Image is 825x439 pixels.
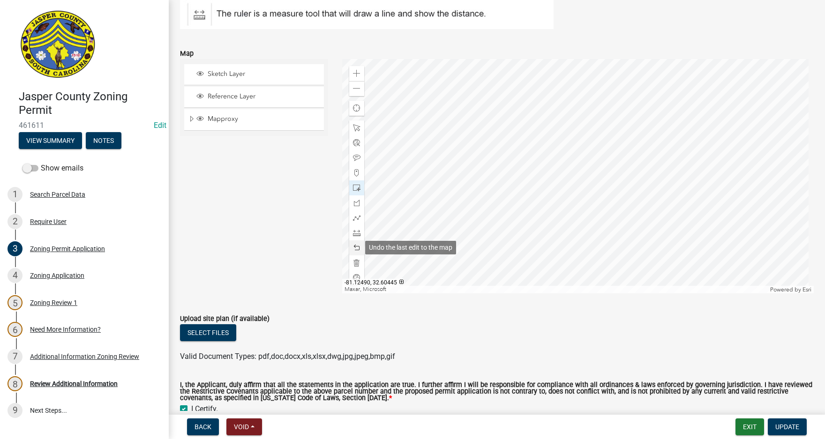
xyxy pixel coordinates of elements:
div: Find my location [349,101,364,116]
div: Zoning Application [30,272,84,279]
div: Powered by [768,286,814,293]
a: Esri [802,286,811,293]
label: Map [180,51,194,57]
div: Need More Information? [30,326,101,333]
div: 8 [7,376,22,391]
wm-modal-confirm: Summary [19,137,82,145]
span: 461611 [19,121,150,130]
button: Select files [180,324,236,341]
div: Undo the last edit to the map [365,241,456,254]
label: Show emails [22,163,83,174]
button: Back [187,418,219,435]
img: Jasper County, South Carolina [19,10,97,80]
span: Reference Layer [205,92,321,101]
label: I, the Applicant, duly affirm that all the statements in the application are true. I further affi... [180,382,814,402]
span: Sketch Layer [205,70,321,78]
div: Zoning Permit Application [30,246,105,252]
li: Reference Layer [184,87,324,108]
div: Search Parcel Data [30,191,85,198]
div: Mapproxy [195,115,321,124]
div: 9 [7,403,22,418]
div: 3 [7,241,22,256]
label: Upload site plan (if available) [180,316,270,322]
div: Additional Information Zoning Review [30,353,139,360]
div: Zoom in [349,66,364,81]
div: Require User [30,218,67,225]
div: Zoom out [349,81,364,96]
wm-modal-confirm: Edit Application Number [154,121,166,130]
wm-modal-confirm: Notes [86,137,121,145]
button: Update [768,418,807,435]
span: Back [195,423,211,431]
button: Void [226,418,262,435]
span: Update [775,423,799,431]
div: 7 [7,349,22,364]
a: Edit [154,121,166,130]
div: Zoning Review 1 [30,299,77,306]
div: 6 [7,322,22,337]
button: View Summary [19,132,82,149]
div: 4 [7,268,22,283]
button: Exit [735,418,764,435]
li: Sketch Layer [184,64,324,85]
span: Expand [188,115,195,125]
div: 5 [7,295,22,310]
h4: Jasper County Zoning Permit [19,90,161,117]
span: Void [234,423,249,431]
div: Sketch Layer [195,70,321,79]
span: Valid Document Types: pdf,doc,docx,xls,xlsx,dwg,jpg,jpeg,bmp,gif [180,352,395,361]
div: 2 [7,214,22,229]
div: 1 [7,187,22,202]
label: I Certify. [191,403,218,415]
button: Notes [86,132,121,149]
ul: Layer List [183,62,325,134]
div: Maxar, Microsoft [342,286,768,293]
div: Review Additional Information [30,380,118,387]
div: Reference Layer [195,92,321,102]
span: Mapproxy [205,115,321,123]
li: Mapproxy [184,109,324,131]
